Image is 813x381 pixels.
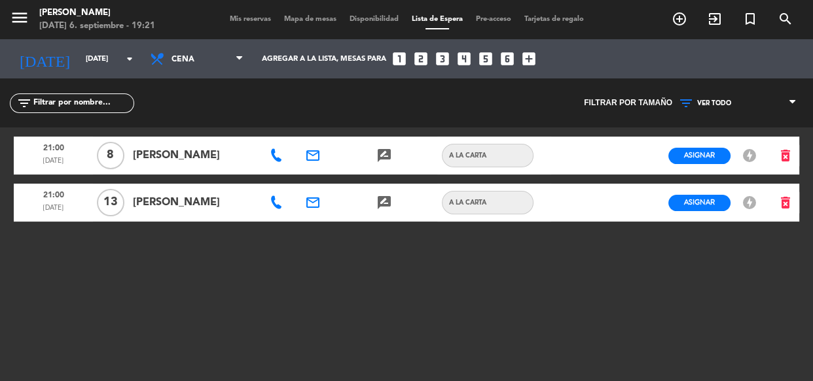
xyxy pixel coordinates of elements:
i: offline_bolt [742,195,757,210]
button: Asignar [668,148,731,164]
i: email [305,195,321,210]
span: Lista de Espera [405,16,469,23]
span: A LA CARTA [443,150,493,161]
span: [PERSON_NAME] [133,194,255,211]
span: Cena [172,47,234,72]
span: 13 [97,189,124,216]
i: exit_to_app [707,11,723,27]
span: Mis reservas [223,16,278,23]
i: email [305,148,321,163]
div: [DATE] 6. septiembre - 19:21 [39,20,155,33]
span: [PERSON_NAME] [133,147,255,164]
i: looks_5 [477,50,494,67]
span: Filtrar por tamaño [584,97,672,110]
button: menu [10,8,29,32]
span: 21:00 [18,186,88,203]
span: Agregar a la lista, mesas para [262,55,386,63]
i: arrow_drop_down [122,51,137,67]
button: offline_bolt [738,147,761,164]
button: delete_forever [772,144,799,167]
i: turned_in_not [742,11,758,27]
button: offline_bolt [738,194,761,211]
span: 8 [97,142,124,169]
i: add_circle_outline [672,11,687,27]
span: [DATE] [18,203,88,220]
span: 21:00 [18,139,88,156]
span: Pre-acceso [469,16,518,23]
span: [DATE] [18,156,88,173]
span: Mapa de mesas [278,16,343,23]
span: A LA CARTA [443,197,493,208]
span: Disponibilidad [343,16,405,23]
span: VER TODO [697,99,731,107]
button: delete_forever [772,191,799,214]
i: looks_4 [456,50,473,67]
i: rate_review [376,195,391,210]
i: looks_two [412,50,429,67]
span: Asignar [684,150,715,160]
i: rate_review [376,148,391,163]
input: Filtrar por nombre... [32,96,134,110]
div: [PERSON_NAME] [39,7,155,20]
i: add_box [520,50,537,67]
i: looks_6 [499,50,516,67]
i: offline_bolt [742,148,757,163]
i: menu [10,8,29,27]
i: [DATE] [10,44,79,73]
i: delete_forever [778,148,793,163]
i: looks_one [391,50,408,67]
button: Asignar [668,195,731,211]
i: filter_list [16,95,32,111]
i: looks_3 [434,50,451,67]
span: Asignar [684,197,715,207]
i: delete_forever [778,195,793,210]
i: search [778,11,793,27]
span: Tarjetas de regalo [518,16,590,23]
